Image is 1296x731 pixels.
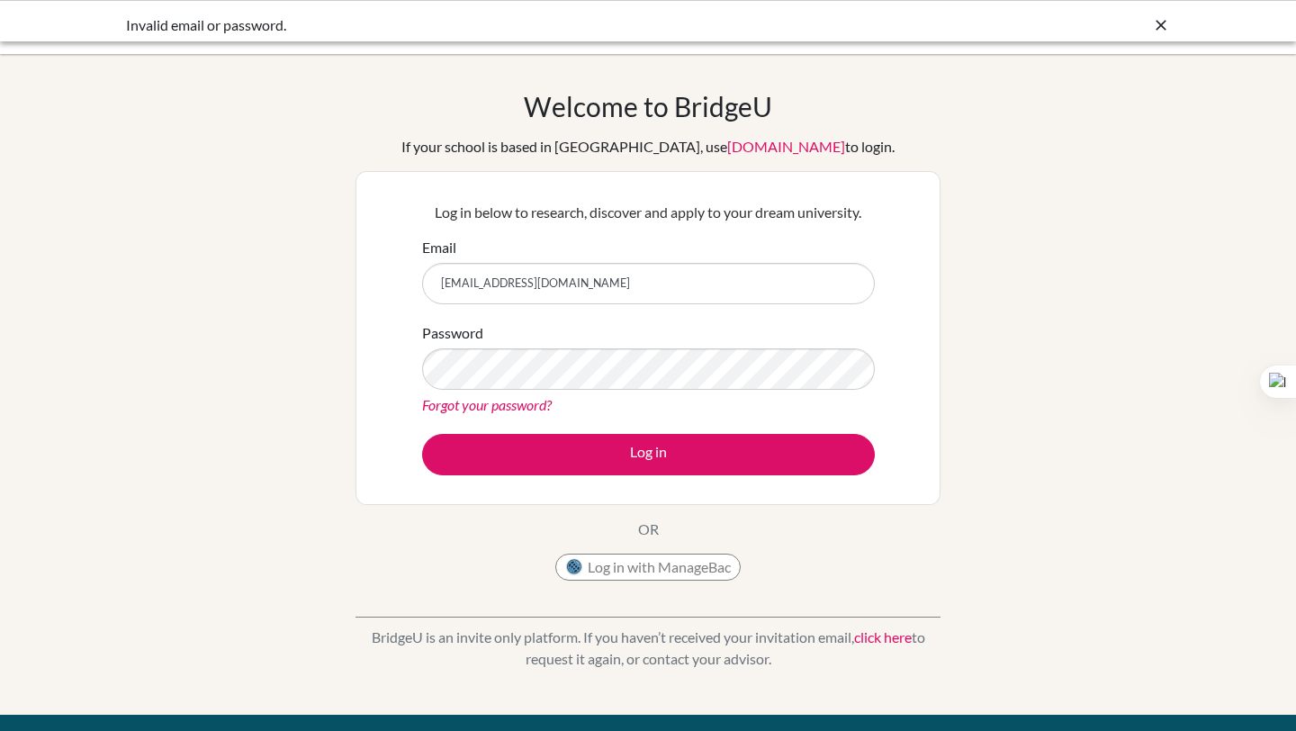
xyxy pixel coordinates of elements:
p: OR [638,519,659,540]
div: Invalid email or password. [126,14,900,36]
button: Log in [422,434,875,475]
a: Forgot your password? [422,396,552,413]
p: Log in below to research, discover and apply to your dream university. [422,202,875,223]
div: If your school is based in [GEOGRAPHIC_DATA], use to login. [401,136,895,158]
label: Password [422,322,483,344]
a: [DOMAIN_NAME] [727,138,845,155]
h1: Welcome to BridgeU [524,90,772,122]
button: Log in with ManageBac [555,554,741,581]
p: BridgeU is an invite only platform. If you haven’t received your invitation email, to request it ... [355,627,940,670]
a: click here [854,628,912,645]
label: Email [422,237,456,258]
